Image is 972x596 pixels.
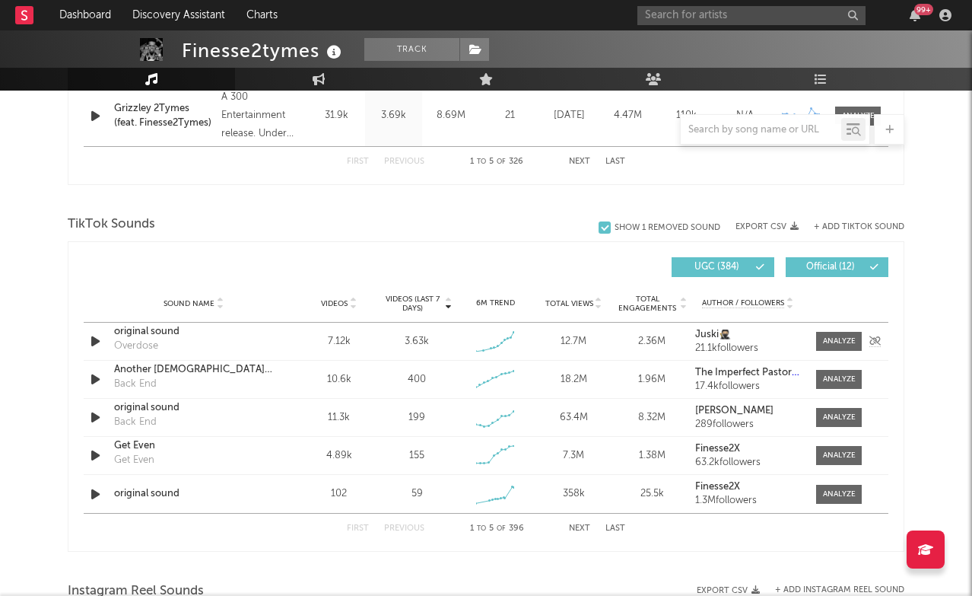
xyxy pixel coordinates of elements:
a: Grizzley 2Tymes (feat. Finesse2Tymes) [114,101,214,131]
div: 18.2M [538,372,609,387]
button: Official(12) [786,257,888,277]
div: 110k [661,108,712,123]
div: 3.63k [405,334,429,349]
div: Show 1 Removed Sound [615,223,720,233]
div: 400 [408,372,426,387]
div: 1.96M [617,372,688,387]
a: Get Even [114,438,273,454]
button: Track [364,38,459,61]
div: 1.3M followers [695,496,801,506]
div: 358k [538,486,609,502]
div: 8.69M [426,108,475,123]
button: + Add TikTok Sound [799,223,904,231]
div: 21.1k followers [695,343,801,354]
div: 21 [483,108,536,123]
div: 99 + [914,4,933,15]
span: Official ( 12 ) [796,263,866,272]
button: Export CSV [735,222,799,231]
span: Sound Name [164,299,214,308]
input: Search by song name or URL [681,124,841,136]
span: Total Views [545,299,593,308]
button: First [347,524,369,533]
button: + Add Instagram Reel Sound [775,586,904,594]
button: + Add TikTok Sound [814,223,904,231]
div: 7.12k [303,334,374,349]
div: 25.5k [617,486,688,502]
strong: The Imperfect Pastor-[PERSON_NAME] [695,368,875,378]
div: 7.3M [538,448,609,464]
span: Videos (last 7 days) [382,295,443,313]
div: 1 5 396 [455,520,538,538]
div: + Add Instagram Reel Sound [760,586,904,594]
div: 59 [411,486,423,502]
div: 6M Trend [460,298,531,309]
a: Juski🥷🏼 [695,330,801,340]
div: Back End [114,377,157,392]
div: 63.4M [538,410,609,425]
a: original sound [114,400,273,416]
span: UGC ( 384 ) [681,263,751,272]
button: UGC(384) [672,257,774,277]
div: Get Even [114,453,154,468]
span: to [477,525,486,532]
button: Export CSV [697,586,760,595]
div: 11.3k [303,410,374,425]
strong: Finesse2X [695,444,740,454]
div: 102 [303,486,374,502]
strong: Finesse2X [695,482,740,492]
button: Previous [384,158,424,166]
div: 31.9k [312,108,361,123]
a: Another [DEMOGRAPHIC_DATA] Juke [114,362,273,378]
button: First [347,158,369,166]
div: 155 [409,448,424,464]
div: 4.47M [602,108,653,123]
div: 12.7M [538,334,609,349]
div: 289 followers [695,419,801,430]
a: original sound [114,486,273,502]
button: Next [569,524,590,533]
strong: Juski🥷🏼 [695,330,731,339]
button: 99+ [910,9,920,21]
div: 199 [408,410,425,425]
div: N/A [719,108,770,123]
strong: [PERSON_NAME] [695,406,773,416]
button: Last [605,158,625,166]
span: of [497,525,506,532]
button: Previous [384,524,424,533]
span: to [477,158,486,165]
div: 17.4k followers [695,381,801,392]
div: 3.69k [369,108,418,123]
div: 63.2k followers [695,457,801,468]
div: 10.6k [303,372,374,387]
div: 1 5 326 [455,153,538,171]
div: 2.36M [617,334,688,349]
div: Overdose [114,339,158,354]
a: The Imperfect Pastor-[PERSON_NAME] [695,368,801,378]
a: Finesse2X [695,444,801,454]
span: of [497,158,506,165]
span: Author / Followers [702,298,784,308]
input: Search for artists [637,6,866,25]
span: Videos [321,299,348,308]
div: Finesse2tymes [182,38,345,63]
div: Back End [114,415,157,430]
span: Total Engagements [617,295,678,313]
button: Last [605,524,625,533]
a: [PERSON_NAME] [695,406,801,416]
div: 8.32M [617,410,688,425]
div: 4.89k [303,448,374,464]
button: Next [569,158,590,166]
div: [DATE] [544,108,595,123]
a: original sound [114,324,273,339]
div: 1.38M [617,448,688,464]
a: Finesse2X [695,482,801,492]
span: TikTok Sounds [68,215,155,234]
